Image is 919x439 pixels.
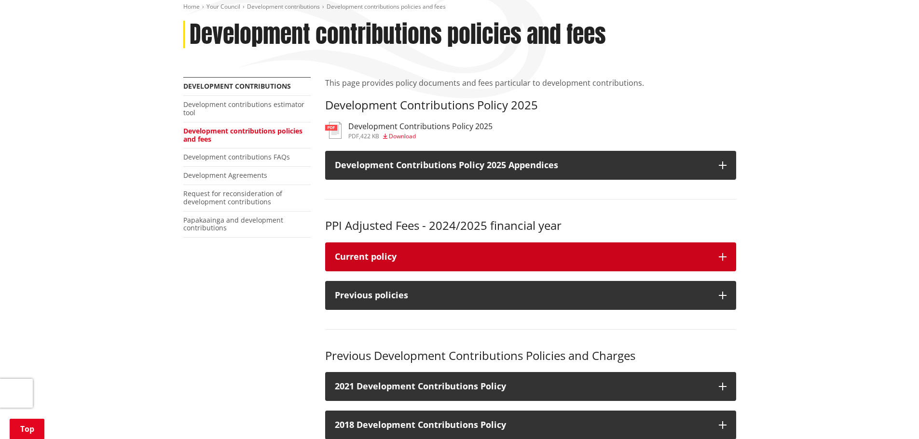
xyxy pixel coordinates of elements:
a: Development contributions policies and fees [183,126,302,144]
a: Development contributions [183,81,291,91]
h3: 2021 Development Contributions Policy [335,382,709,391]
div: Current policy [335,252,709,262]
h3: Development Contributions Policy 2025 [348,122,493,131]
a: Development contributions estimator tool [183,100,304,117]
button: Previous policies [325,281,736,310]
span: 422 KB [360,132,379,140]
h1: Development contributions policies and fees [190,21,606,49]
a: Top [10,419,44,439]
span: Download [389,132,416,140]
button: 2021 Development Contributions Policy [325,372,736,401]
div: , [348,133,493,139]
img: document-pdf.svg [325,122,342,139]
span: Development contributions policies and fees [327,2,446,11]
a: Development contributions [247,2,320,11]
h3: 2018 Development Contributions Policy [335,420,709,430]
div: Previous policies [335,291,709,300]
h3: PPI Adjusted Fees - 2024/2025 financial year [325,219,736,233]
h3: Development Contributions Policy 2025 [325,98,736,112]
span: pdf [348,132,359,140]
button: Current policy [325,242,736,271]
h3: Previous Development Contributions Policies and Charges [325,349,736,363]
a: Request for reconsideration of development contributions [183,189,282,206]
button: Development Contributions Policy 2025 Appendices [325,151,736,180]
a: Papakaainga and development contributions [183,215,283,233]
a: Home [183,2,200,11]
a: Your Council [206,2,240,11]
iframe: Messenger Launcher [875,399,909,433]
p: This page provides policy documents and fees particular to development contributions. [325,77,736,89]
a: Development Agreements [183,171,267,180]
a: Development Contributions Policy 2025 pdf,422 KB Download [325,122,493,139]
a: Development contributions FAQs [183,152,290,161]
h3: Development Contributions Policy 2025 Appendices [335,160,709,170]
nav: breadcrumb [183,3,736,11]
